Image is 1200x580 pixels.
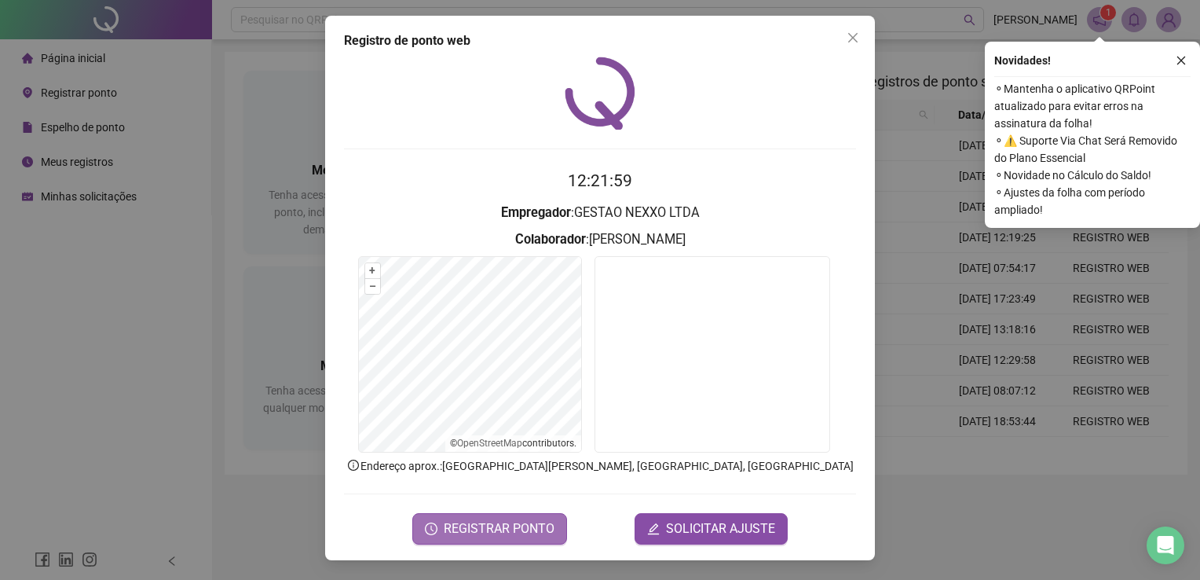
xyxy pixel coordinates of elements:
button: Close [840,25,865,50]
li: © contributors. [450,438,576,449]
span: ⚬ ⚠️ Suporte Via Chat Será Removido do Plano Essencial [994,132,1191,167]
p: Endereço aprox. : [GEOGRAPHIC_DATA][PERSON_NAME], [GEOGRAPHIC_DATA], [GEOGRAPHIC_DATA] [344,457,856,475]
h3: : [PERSON_NAME] [344,229,856,250]
span: info-circle [346,458,360,472]
span: REGISTRAR PONTO [444,519,554,538]
img: QRPoint [565,57,635,130]
span: ⚬ Novidade no Cálculo do Saldo! [994,167,1191,184]
div: Registro de ponto web [344,31,856,50]
time: 12:21:59 [568,171,632,190]
span: SOLICITAR AJUSTE [666,519,775,538]
strong: Colaborador [515,232,586,247]
button: REGISTRAR PONTO [412,513,567,545]
button: + [365,263,380,278]
div: Open Intercom Messenger [1147,527,1184,564]
a: OpenStreetMap [457,438,522,449]
span: ⚬ Mantenha o aplicativo QRPoint atualizado para evitar erros na assinatura da folha! [994,80,1191,132]
button: – [365,279,380,294]
span: ⚬ Ajustes da folha com período ampliado! [994,184,1191,218]
h3: : GESTAO NEXXO LTDA [344,203,856,223]
span: edit [647,523,660,535]
span: close [1176,55,1187,66]
span: clock-circle [425,523,437,535]
strong: Empregador [501,205,571,220]
span: close [847,31,859,44]
span: Novidades ! [994,52,1051,69]
button: editSOLICITAR AJUSTE [635,513,788,545]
